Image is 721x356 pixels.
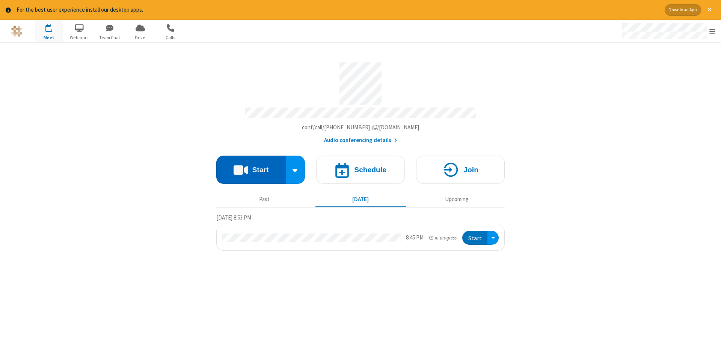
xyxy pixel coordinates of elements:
[324,136,397,145] button: Audio conferencing details
[286,156,305,184] div: Start conference options
[302,123,419,132] button: Copy my meeting room linkCopy my meeting room link
[429,234,457,241] em: in progress
[157,34,185,41] span: Calls
[17,6,659,14] div: For the best user experience install our desktop apps.
[3,20,31,42] button: Logo
[302,124,419,131] span: Copy my meeting room link
[65,34,94,41] span: Webinars
[406,233,424,242] div: 8:45 PM
[216,156,286,184] button: Start
[487,231,499,245] div: Open menu
[219,192,310,207] button: Past
[704,4,715,16] button: Close alert
[35,34,63,41] span: Meet
[412,192,502,207] button: Upcoming
[315,192,406,207] button: [DATE]
[252,166,268,173] h4: Start
[216,57,505,144] section: Account details
[316,156,405,184] button: Schedule
[615,20,721,42] div: Open menu
[354,166,386,173] h4: Schedule
[126,34,154,41] span: Drive
[665,4,701,16] button: Download App
[51,24,56,30] div: 1
[216,214,251,221] span: [DATE] 8:53 PM
[416,156,505,184] button: Join
[216,213,505,251] section: Today's Meetings
[463,166,478,173] h4: Join
[11,26,23,37] img: QA Selenium DO NOT DELETE OR CHANGE
[462,231,487,245] button: Start
[96,34,124,41] span: Team Chat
